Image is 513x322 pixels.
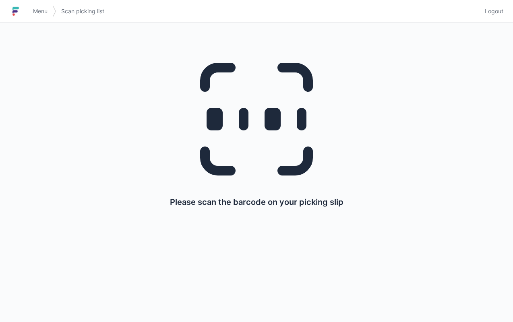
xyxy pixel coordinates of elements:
a: Menu [28,4,52,19]
img: logo-small.jpg [10,5,22,18]
img: svg> [52,2,56,21]
a: Scan picking list [56,4,109,19]
span: Menu [33,7,48,15]
span: Scan picking list [61,7,104,15]
span: Logout [485,7,503,15]
a: Logout [480,4,503,19]
p: Please scan the barcode on your picking slip [170,196,343,208]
